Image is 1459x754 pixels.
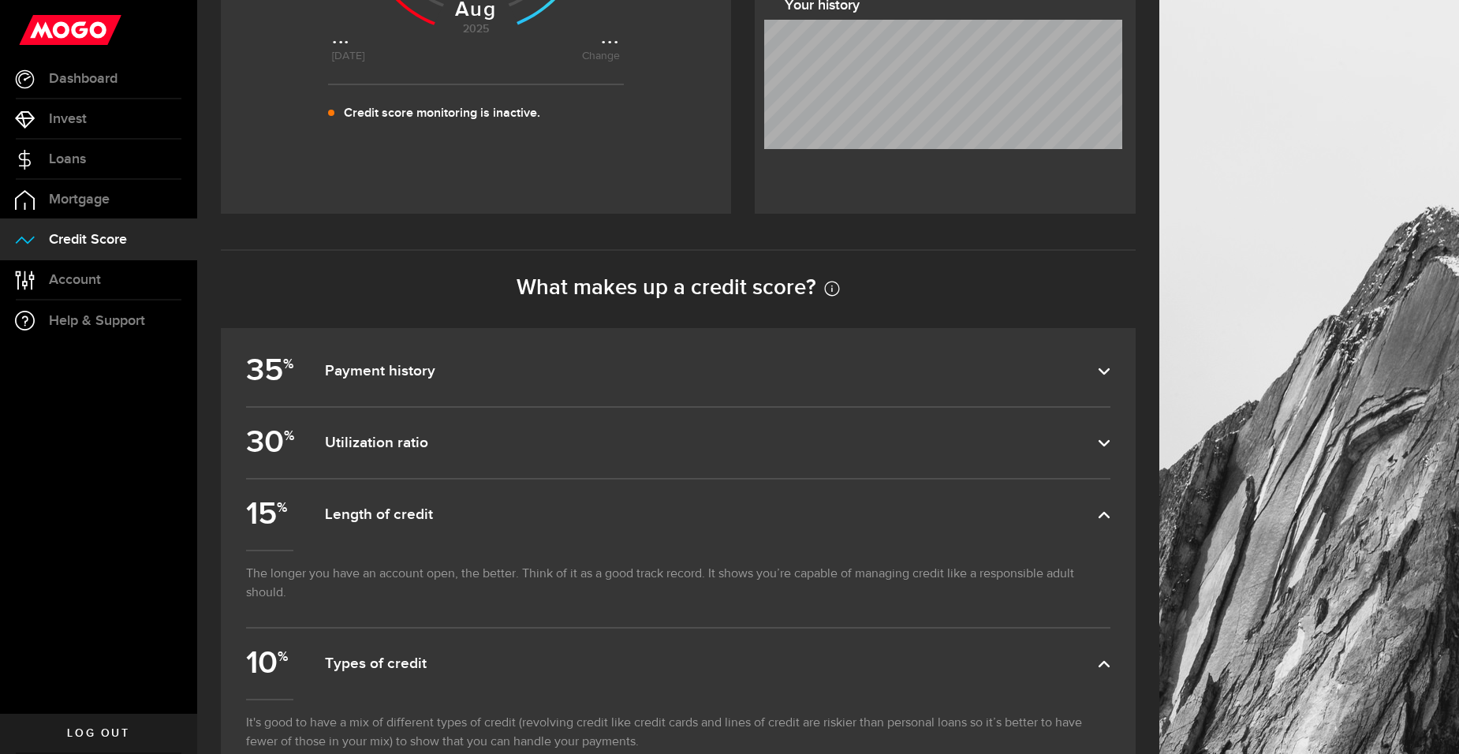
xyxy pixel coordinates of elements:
b: 30 [246,417,297,468]
p: Credit score monitoring is inactive. [344,104,540,123]
sup: % [283,356,293,373]
span: Help & Support [49,314,145,328]
p: The longer you have an account open, the better. Think of it as a good track record. It shows you... [246,550,1110,627]
b: 10 [246,638,297,689]
sup: % [284,428,294,445]
span: Credit Score [49,233,127,247]
span: Invest [49,112,87,126]
sup: % [277,500,287,517]
h2: What makes up a credit score? [221,274,1136,300]
dfn: Payment history [325,362,1098,381]
b: 15 [246,489,297,540]
dfn: Types of credit [325,655,1098,674]
span: Log out [67,728,129,739]
span: Loans [49,152,86,166]
span: Account [49,273,101,287]
dfn: Length of credit [325,506,1098,524]
b: 35 [246,345,297,397]
span: Mortgage [49,192,110,207]
sup: % [278,649,288,666]
dfn: Utilization ratio [325,434,1098,453]
button: Open LiveChat chat widget [13,6,60,54]
span: Dashboard [49,72,118,86]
